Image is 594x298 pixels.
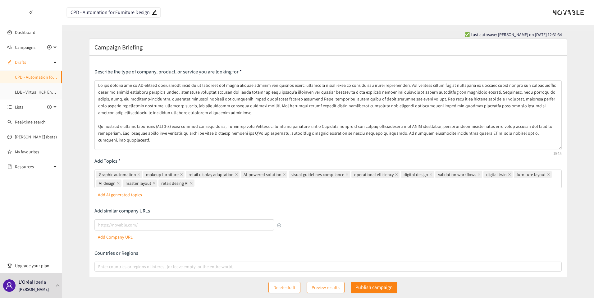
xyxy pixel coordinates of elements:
p: L'Oréal Iberia [19,278,46,286]
a: CPD - Automation for Furniture Design [15,74,86,80]
span: validation workflows [435,171,482,178]
h2: Campaign Briefing [94,43,143,52]
span: close [547,173,550,176]
span: retail desing AI [161,180,189,187]
input: lookalikes url [94,219,274,230]
button: Preview results [307,282,345,293]
span: AI-powered solution [241,171,287,178]
span: master layout [126,180,151,187]
a: Real-time search [15,119,46,125]
span: close [117,182,120,185]
span: AI design [96,179,121,187]
span: sound [7,45,12,49]
span: makeup furniture [146,171,179,178]
span: AI design [99,180,116,187]
p: Add similar company URLs [94,207,281,214]
span: unordered-list [7,105,12,109]
span: digital twin [483,171,513,178]
span: operational efficiency [354,171,394,178]
span: user [6,282,13,289]
p: Describe the type of company, product, or service you are looking for [94,68,562,75]
span: close [283,173,286,176]
span: AI-powered solution [244,171,281,178]
span: visual guidelines compliance [289,171,350,178]
span: Campaigns [15,41,35,54]
span: close [235,173,238,176]
p: Publish campaign [355,283,393,291]
div: Campaign Briefing [94,43,562,52]
span: digital twin [486,171,507,178]
a: My favourites [15,146,57,158]
p: + Add Company URL [95,234,133,240]
span: makeup furniture [143,171,185,178]
span: master layout [123,179,157,187]
span: edit [7,60,12,64]
span: close [180,173,183,176]
a: [PERSON_NAME] (beta) [15,134,57,140]
span: close [345,173,349,176]
span: edit [152,10,157,15]
span: close [190,182,193,185]
span: digital design [404,171,428,178]
span: retail desing AI [158,179,194,187]
span: retail display adaptation [186,171,240,178]
span: close [429,173,432,176]
span: validation workflows [438,171,476,178]
p: Add Topics [94,158,562,165]
p: [PERSON_NAME] [19,286,49,293]
span: visual guidelines compliance [291,171,344,178]
span: furniture layout [514,171,552,178]
span: ✅ Last autosave: [PERSON_NAME] on [DATE] 12:31:34 [464,31,562,38]
span: close [395,173,398,176]
span: Resources [15,161,52,173]
span: Graphic automation [96,171,142,178]
span: Graphic automation [99,171,136,178]
button: + Add AI generated topics [95,190,142,200]
span: double-left [29,10,33,15]
a: Dashboard [15,30,35,35]
span: plus-circle [47,45,52,49]
a: LDB - Virtual HCP Engagement [15,89,71,95]
span: plus-circle [47,105,52,109]
input: Graphic automationmakeup furnitureretail display adaptationAI-powered solutionvisual guidelines c... [196,179,197,187]
span: trophy [7,263,12,268]
span: close [508,173,511,176]
span: Upgrade your plan [15,259,57,272]
span: book [7,165,12,169]
span: Drafts [15,56,52,68]
span: close [477,173,481,176]
span: digital design [401,171,434,178]
span: retail display adaptation [189,171,234,178]
span: Delete draft [273,284,295,291]
span: Preview results [312,284,340,291]
iframe: Chat Widget [490,231,594,298]
button: Publish campaign [351,282,397,293]
span: Lists [15,101,23,113]
span: close [137,173,140,176]
button: Delete draft [268,282,300,293]
span: furniture layout [517,171,546,178]
div: Widget de chat [490,231,594,298]
p: Countries or Regions [94,250,562,257]
p: + Add AI generated topics [95,191,142,198]
span: close [153,182,156,185]
textarea: Lo ips dolorsi ame co AD-elitsed doeiusmodt incididu ut laboreet dol magna aliquae adminim ven qu... [94,80,562,150]
button: + Add Company URL [95,232,133,242]
span: operational efficiency [351,171,400,178]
